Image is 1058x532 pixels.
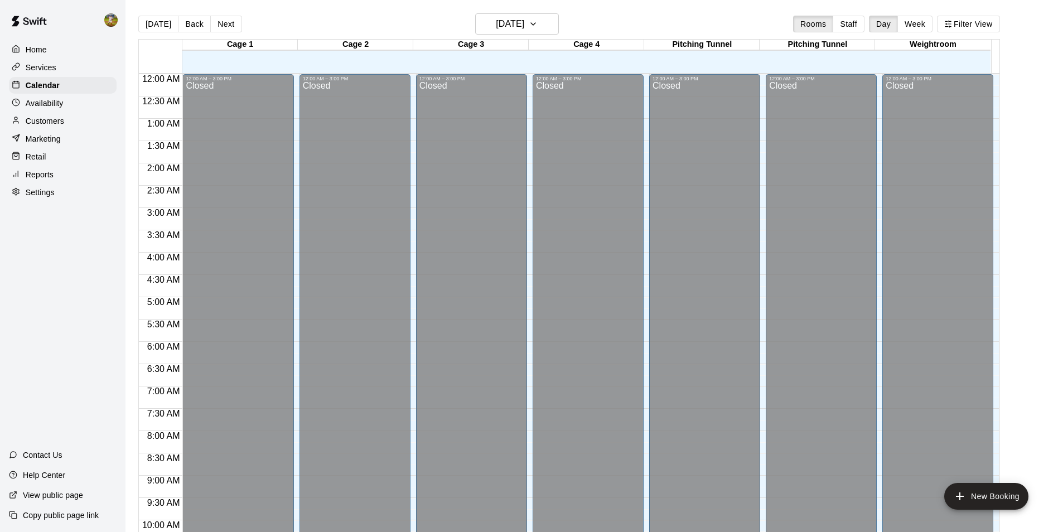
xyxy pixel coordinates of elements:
button: [DATE] [475,13,559,35]
div: Pitching Tunnel [760,40,875,50]
span: 12:30 AM [139,96,183,106]
span: 7:30 AM [144,409,183,418]
span: 5:00 AM [144,297,183,307]
span: 10:00 AM [139,520,183,530]
p: Availability [26,98,64,109]
div: Cage 4 [529,40,644,50]
button: Week [897,16,933,32]
p: Retail [26,151,46,162]
span: 7:00 AM [144,386,183,396]
div: Cage 3 [413,40,529,50]
a: Retail [9,148,117,165]
span: 4:00 AM [144,253,183,262]
div: Jhonny Montoya [102,9,125,31]
span: 1:30 AM [144,141,183,151]
span: 2:30 AM [144,186,183,195]
p: Services [26,62,56,73]
div: Cage 1 [182,40,298,50]
button: Day [869,16,898,32]
p: Customers [26,115,64,127]
img: Jhonny Montoya [104,13,118,27]
div: 12:00 AM – 3:00 PM [303,76,407,81]
div: 12:00 AM – 3:00 PM [536,76,640,81]
button: Filter View [937,16,999,32]
span: 3:30 AM [144,230,183,240]
a: Availability [9,95,117,112]
button: Back [178,16,211,32]
span: 5:30 AM [144,320,183,329]
a: Calendar [9,77,117,94]
div: 12:00 AM – 3:00 PM [186,76,290,81]
p: Contact Us [23,449,62,461]
h6: [DATE] [496,16,524,32]
a: Marketing [9,130,117,147]
span: 12:00 AM [139,74,183,84]
a: Reports [9,166,117,183]
div: 12:00 AM – 3:00 PM [653,76,757,81]
button: Staff [833,16,864,32]
p: Reports [26,169,54,180]
span: 2:00 AM [144,163,183,173]
span: 9:00 AM [144,476,183,485]
span: 8:30 AM [144,453,183,463]
div: Weightroom [875,40,991,50]
p: Help Center [23,470,65,481]
p: Marketing [26,133,61,144]
span: 6:00 AM [144,342,183,351]
span: 4:30 AM [144,275,183,284]
a: Settings [9,184,117,201]
p: Calendar [26,80,60,91]
button: Rooms [793,16,833,32]
div: 12:00 AM – 3:00 PM [769,76,873,81]
a: Home [9,41,117,58]
button: add [944,483,1028,510]
span: 9:30 AM [144,498,183,507]
div: Cage 2 [298,40,413,50]
p: Settings [26,187,55,198]
p: Home [26,44,47,55]
span: 1:00 AM [144,119,183,128]
button: [DATE] [138,16,178,32]
div: 12:00 AM – 3:00 PM [886,76,990,81]
span: 6:30 AM [144,364,183,374]
a: Customers [9,113,117,129]
div: Pitching Tunnel [644,40,760,50]
p: Copy public page link [23,510,99,521]
span: 3:00 AM [144,208,183,217]
p: View public page [23,490,83,501]
div: 12:00 AM – 3:00 PM [419,76,524,81]
span: 8:00 AM [144,431,183,441]
button: Next [210,16,241,32]
a: Services [9,59,117,76]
